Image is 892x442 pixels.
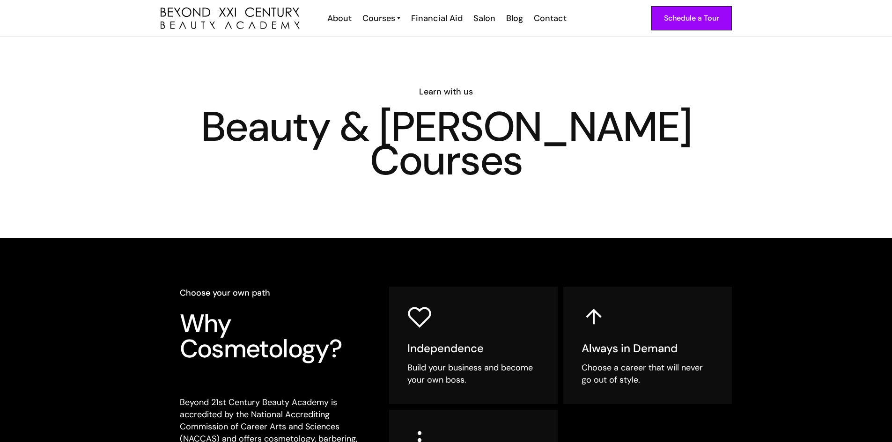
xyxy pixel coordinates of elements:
[467,12,500,24] a: Salon
[664,12,719,24] div: Schedule a Tour
[582,341,714,355] h5: Always in Demand
[407,305,432,329] img: heart icon
[327,12,352,24] div: About
[161,110,732,177] h1: Beauty & [PERSON_NAME] Courses
[161,7,300,29] a: home
[582,305,606,329] img: up arrow
[161,7,300,29] img: beyond 21st century beauty academy logo
[582,362,714,386] div: Choose a career that will never go out of style.
[534,12,567,24] div: Contact
[321,12,356,24] a: About
[506,12,523,24] div: Blog
[411,12,463,24] div: Financial Aid
[405,12,467,24] a: Financial Aid
[161,86,732,98] h6: Learn with us
[180,311,362,362] h3: Why Cosmetology?
[528,12,571,24] a: Contact
[362,12,400,24] a: Courses
[362,12,395,24] div: Courses
[407,341,539,355] h5: Independence
[651,6,732,30] a: Schedule a Tour
[500,12,528,24] a: Blog
[180,287,362,299] h6: Choose your own path
[407,362,539,386] div: Build your business and become your own boss.
[473,12,495,24] div: Salon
